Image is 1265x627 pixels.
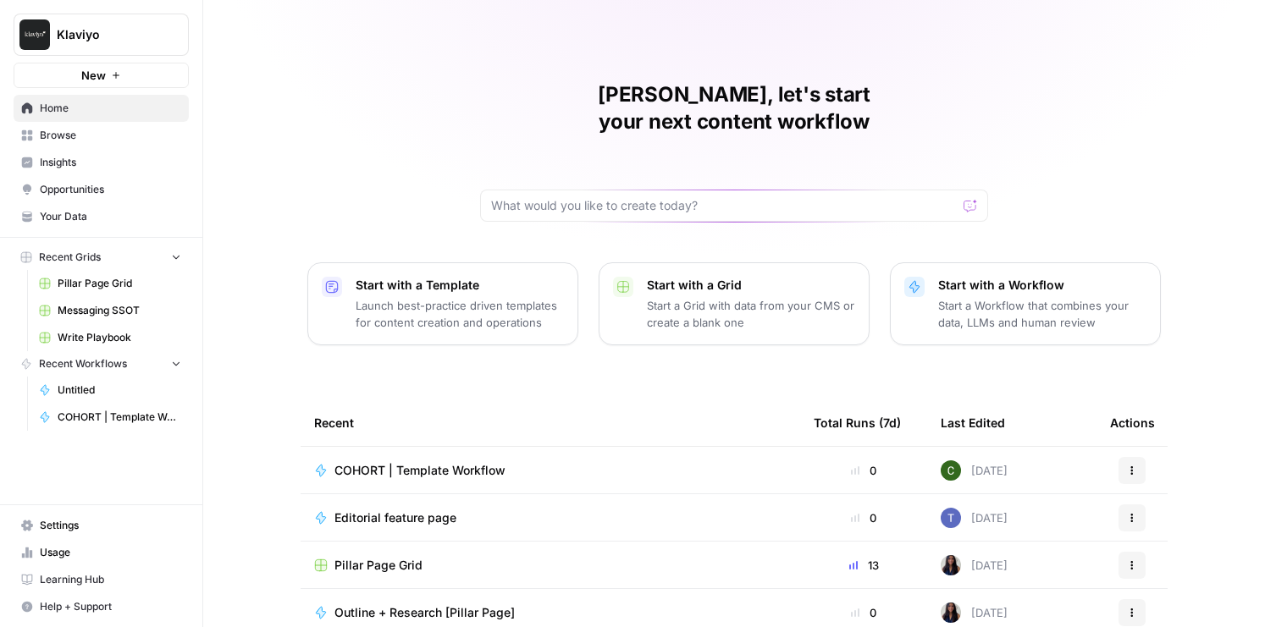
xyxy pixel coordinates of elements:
[81,67,106,84] span: New
[599,262,870,345] button: Start with a GridStart a Grid with data from your CMS or create a blank one
[58,382,181,398] span: Untitled
[14,203,189,230] a: Your Data
[14,539,189,566] a: Usage
[890,262,1161,345] button: Start with a WorkflowStart a Workflow that combines your data, LLMs and human review
[40,209,181,224] span: Your Data
[14,122,189,149] a: Browse
[334,462,505,479] span: COHORT | Template Workflow
[941,602,1008,623] div: [DATE]
[314,462,787,479] a: COHORT | Template Workflow
[647,297,855,331] p: Start a Grid with data from your CMS or create a blank one
[39,356,127,371] span: Recent Workflows
[307,262,578,345] button: Start with a TemplateLaunch best-practice driven templates for content creation and operations
[31,324,189,351] a: Write Playbook
[334,604,515,621] span: Outline + Research [Pillar Page]
[14,63,189,88] button: New
[58,330,181,345] span: Write Playbook
[14,95,189,122] a: Home
[334,557,423,574] span: Pillar Page Grid
[314,557,787,574] a: Pillar Page Grid
[40,572,181,587] span: Learning Hub
[58,276,181,291] span: Pillar Page Grid
[14,176,189,203] a: Opportunities
[941,508,961,528] img: x8yczxid6s1iziywf4pp8m9fenlh
[814,604,914,621] div: 0
[941,460,1008,481] div: [DATE]
[941,555,961,575] img: rox323kbkgutb4wcij4krxobkpon
[31,297,189,324] a: Messaging SSOT
[14,245,189,270] button: Recent Grids
[14,14,189,56] button: Workspace: Klaviyo
[941,460,961,481] img: 14qrvic887bnlg6dzgoj39zarp80
[941,508,1008,528] div: [DATE]
[57,26,159,43] span: Klaviyo
[814,399,901,446] div: Total Runs (7d)
[40,182,181,197] span: Opportunities
[31,404,189,431] a: COHORT | Template Workflow
[40,599,181,614] span: Help + Support
[40,128,181,143] span: Browse
[14,566,189,593] a: Learning Hub
[941,399,1005,446] div: Last Edited
[814,462,914,479] div: 0
[314,604,787,621] a: Outline + Research [Pillar Page]
[480,81,988,135] h1: [PERSON_NAME], let's start your next content workflow
[356,297,564,331] p: Launch best-practice driven templates for content creation and operations
[334,509,456,526] span: Editorial feature page
[58,303,181,318] span: Messaging SSOT
[1110,399,1155,446] div: Actions
[58,410,181,425] span: COHORT | Template Workflow
[14,512,189,539] a: Settings
[314,399,787,446] div: Recent
[814,509,914,526] div: 0
[314,509,787,526] a: Editorial feature page
[40,545,181,560] span: Usage
[31,377,189,404] a: Untitled
[356,277,564,294] p: Start with a Template
[39,250,101,265] span: Recent Grids
[491,197,957,214] input: What would you like to create today?
[14,351,189,377] button: Recent Workflows
[938,297,1146,331] p: Start a Workflow that combines your data, LLMs and human review
[14,149,189,176] a: Insights
[40,155,181,170] span: Insights
[941,602,961,623] img: rox323kbkgutb4wcij4krxobkpon
[40,101,181,116] span: Home
[40,518,181,533] span: Settings
[14,593,189,620] button: Help + Support
[647,277,855,294] p: Start with a Grid
[938,277,1146,294] p: Start with a Workflow
[31,270,189,297] a: Pillar Page Grid
[19,19,50,50] img: Klaviyo Logo
[814,557,914,574] div: 13
[941,555,1008,575] div: [DATE]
